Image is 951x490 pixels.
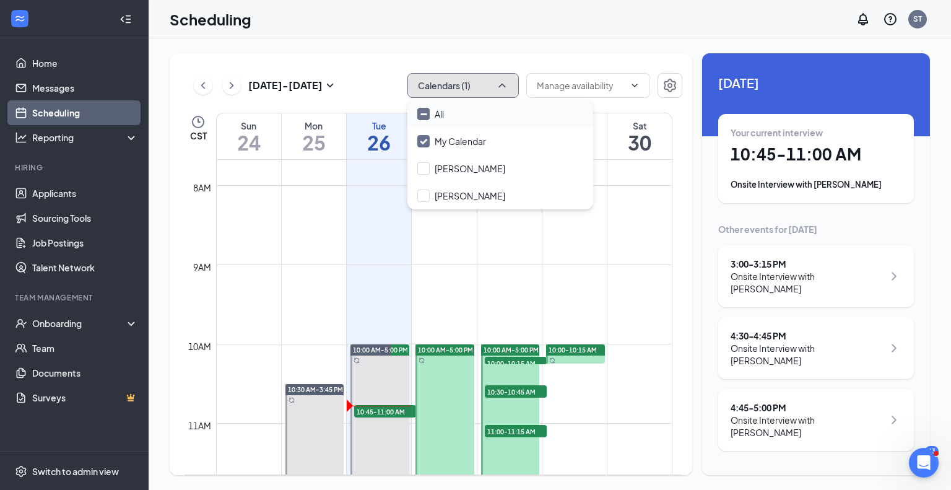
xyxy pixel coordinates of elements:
span: 10:30 AM-3:45 PM [288,385,343,394]
div: Team Management [15,292,136,303]
span: 10:30-10:45 AM [485,385,547,398]
div: 4:45 - 5:00 PM [731,401,884,414]
svg: Notifications [856,12,871,27]
span: 10:00 AM-5:00 PM [418,346,473,354]
h1: 10:45 - 11:00 AM [731,144,901,165]
svg: ChevronRight [225,78,238,93]
div: Mon [282,120,346,132]
a: Applicants [32,181,138,206]
svg: Analysis [15,131,27,144]
h1: Scheduling [170,9,251,30]
div: Sat [607,120,672,132]
h3: [DATE] - [DATE] [248,79,323,92]
button: ChevronRight [222,76,241,95]
span: CST [190,129,207,142]
h1: 24 [217,132,281,153]
a: Talent Network [32,255,138,280]
a: SurveysCrown [32,385,138,410]
a: August 26, 2025 [347,113,411,159]
svg: Collapse [119,13,132,25]
div: Tue [347,120,411,132]
svg: ChevronLeft [197,78,209,93]
div: Your current interview [731,126,901,139]
h1: 30 [607,132,672,153]
div: 3:00 - 3:15 PM [731,258,884,270]
svg: ChevronDown [630,81,640,90]
svg: UserCheck [15,317,27,330]
button: ChevronLeft [194,76,212,95]
a: August 30, 2025 [607,113,672,159]
span: 10:45-11:00 AM [354,405,416,418]
svg: Sync [419,357,425,364]
a: Home [32,51,138,76]
div: 4:30 - 4:45 PM [731,330,884,342]
div: Onsite Interview with [PERSON_NAME] [731,270,884,295]
div: Onsite Interview with [PERSON_NAME] [731,414,884,439]
div: Other events for [DATE] [718,223,914,235]
svg: Sync [549,357,555,364]
h1: 25 [282,132,346,153]
span: [DATE] [718,73,914,92]
div: 8am [191,181,214,195]
span: 10:00-10:15 AM [549,346,597,354]
a: August 24, 2025 [217,113,281,159]
div: 43 [925,446,939,457]
div: 9am [191,260,214,274]
span: 10:00 AM-5:00 PM [353,346,408,354]
span: 10:00 AM-5:00 PM [484,346,539,354]
svg: ChevronRight [887,269,901,284]
a: Messages [32,76,138,100]
svg: Settings [662,78,677,93]
div: 10am [186,339,214,353]
div: Sun [217,120,281,132]
span: 10:00-10:15 AM [485,357,547,369]
iframe: Intercom live chat [909,448,939,478]
div: 11am [186,419,214,432]
input: Manage availability [537,79,625,92]
h1: 26 [347,132,411,153]
a: August 25, 2025 [282,113,346,159]
div: Onsite Interview with [PERSON_NAME] [731,342,884,367]
svg: WorkstreamLogo [14,12,26,25]
div: ST [913,14,922,24]
span: 11:00-11:15 AM [485,425,547,437]
button: Calendars (1)ChevronUp [407,73,519,98]
a: Scheduling [32,100,138,125]
svg: QuestionInfo [883,12,898,27]
svg: ChevronUp [496,79,508,92]
a: Team [32,336,138,361]
svg: Sync [289,397,295,403]
div: Onsite Interview with [PERSON_NAME] [731,178,901,191]
a: Job Postings [32,230,138,255]
div: Reporting [32,131,139,144]
svg: SmallChevronDown [323,78,337,93]
svg: Settings [15,465,27,478]
div: Switch to admin view [32,465,119,478]
svg: ChevronRight [887,341,901,356]
div: Onboarding [32,317,128,330]
svg: ChevronRight [887,413,901,427]
svg: Clock [191,115,206,129]
a: Documents [32,361,138,385]
svg: Sync [354,357,360,364]
button: Settings [658,73,682,98]
a: Sourcing Tools [32,206,138,230]
div: Hiring [15,162,136,173]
